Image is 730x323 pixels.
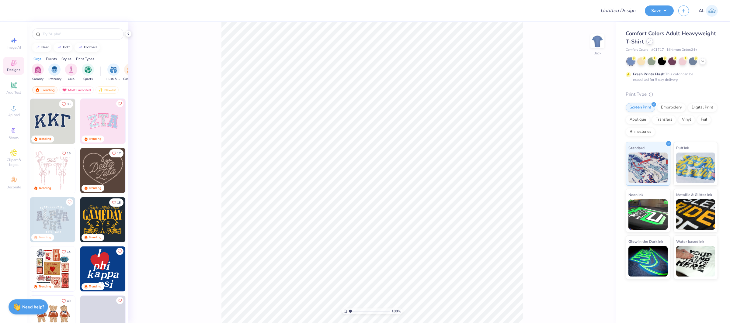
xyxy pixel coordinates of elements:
[106,64,120,81] button: filter button
[59,86,94,94] div: Most Favorited
[678,115,695,124] div: Vinyl
[48,64,61,81] button: filter button
[67,152,71,155] span: 15
[125,197,170,242] img: 2b704b5a-84f6-4980-8295-53d958423ff9
[66,198,73,206] button: Like
[6,185,21,190] span: Decorate
[22,304,44,310] strong: Need help?
[32,77,43,81] span: Sorority
[117,201,121,204] span: 18
[89,137,101,141] div: Trending
[62,88,67,92] img: most_fav.gif
[89,186,101,191] div: Trending
[676,199,715,230] img: Metallic & Glitter Ink
[30,99,75,144] img: 3b9aba4f-e317-4aa7-a679-c95a879539bd
[32,86,57,94] div: Trending
[628,191,643,198] span: Neon Ink
[3,157,24,167] span: Clipart & logos
[34,66,41,73] img: Sorority Image
[116,297,123,304] button: Like
[96,86,119,94] div: Newest
[32,64,44,81] button: filter button
[127,66,134,73] img: Game Day Image
[51,66,58,73] img: Fraternity Image
[65,64,77,81] button: filter button
[75,99,120,144] img: edfb13fc-0e43-44eb-bea2-bf7fc0dd67f9
[80,246,125,291] img: f6158eb7-cc5b-49f7-a0db-65a8f5223f4c
[35,88,40,92] img: trending.gif
[30,197,75,242] img: 5a4b4175-9e88-49c8-8a23-26d96782ddc6
[125,246,170,291] img: 8dd0a095-001a-4357-9dc2-290f0919220d
[676,145,689,151] span: Puff Ink
[123,64,137,81] div: filter for Game Day
[67,103,71,106] span: 33
[699,5,718,17] a: AL
[67,300,71,303] span: 40
[67,250,71,253] span: 14
[54,43,72,52] button: golf
[41,46,49,49] div: bear
[117,152,121,155] span: 17
[628,153,668,183] img: Standard
[626,30,716,45] span: Comfort Colors Adult Heavyweight T-Shirt
[65,64,77,81] div: filter for Club
[59,297,73,305] button: Like
[676,153,715,183] img: Puff Ink
[626,91,718,98] div: Print Type
[75,148,120,193] img: d12a98c7-f0f7-4345-bf3a-b9f1b718b86e
[676,191,712,198] span: Metallic & Glitter Ink
[676,246,715,277] img: Water based Ink
[651,47,664,53] span: # C1717
[39,137,51,141] div: Trending
[7,45,21,50] span: Image AI
[628,199,668,230] img: Neon Ink
[33,56,41,62] div: Orgs
[35,46,40,49] img: trend_line.gif
[75,197,120,242] img: a3f22b06-4ee5-423c-930f-667ff9442f68
[676,238,704,245] span: Water based Ink
[48,64,61,81] div: filter for Fraternity
[123,64,137,81] button: filter button
[626,127,655,136] div: Rhinestones
[80,197,125,242] img: b8819b5f-dd70-42f8-b218-32dd770f7b03
[59,149,73,157] button: Like
[657,103,686,112] div: Embroidery
[628,145,645,151] span: Standard
[80,148,125,193] img: 12710c6a-dcc0-49ce-8688-7fe8d5f96fe2
[84,46,97,49] div: football
[6,90,21,95] span: Add Text
[7,67,20,72] span: Designs
[98,88,103,92] img: Newest.gif
[593,50,601,56] div: Back
[89,235,101,240] div: Trending
[697,115,711,124] div: Foil
[626,47,648,53] span: Comfort Colors
[42,31,120,37] input: Try "Alpha"
[57,46,62,49] img: trend_line.gif
[75,43,100,52] button: football
[125,148,170,193] img: ead2b24a-117b-4488-9b34-c08fd5176a7b
[109,149,123,157] button: Like
[109,198,123,207] button: Like
[59,248,73,256] button: Like
[39,235,51,240] div: Trending
[125,99,170,144] img: 5ee11766-d822-42f5-ad4e-763472bf8dcf
[626,103,655,112] div: Screen Print
[596,5,640,17] input: Untitled Design
[591,35,603,47] img: Back
[82,64,94,81] div: filter for Sports
[626,115,650,124] div: Applique
[106,77,120,81] span: Rush & Bid
[652,115,676,124] div: Transfers
[628,238,663,245] span: Glow in the Dark Ink
[39,186,51,191] div: Trending
[59,100,73,108] button: Like
[106,64,120,81] div: filter for Rush & Bid
[68,66,75,73] img: Club Image
[83,77,93,81] span: Sports
[667,47,697,53] span: Minimum Order: 24 +
[633,71,708,82] div: This color can be expedited for 5 day delivery.
[688,103,717,112] div: Digital Print
[75,246,120,291] img: b0e5e834-c177-467b-9309-b33acdc40f03
[706,5,718,17] img: Angela Legaspi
